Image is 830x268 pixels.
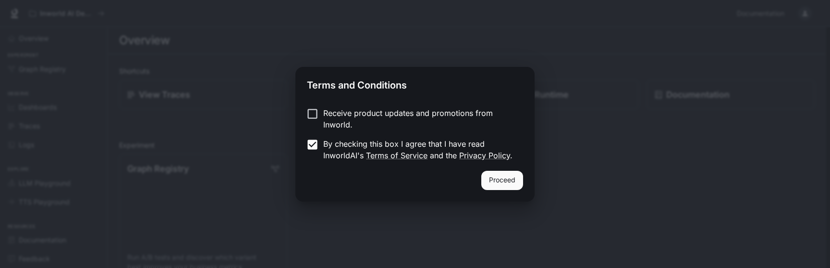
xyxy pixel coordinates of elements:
[323,138,515,161] p: By checking this box I agree that I have read InworldAI's and the .
[323,107,515,130] p: Receive product updates and promotions from Inworld.
[295,67,535,100] h2: Terms and Conditions
[481,171,523,190] button: Proceed
[366,151,427,160] a: Terms of Service
[459,151,510,160] a: Privacy Policy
